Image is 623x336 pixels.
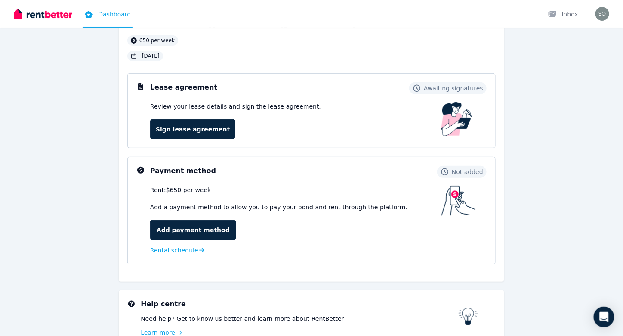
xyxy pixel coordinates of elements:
img: RentBetter help centre [459,308,478,325]
img: Payment method [441,186,476,216]
span: Rental schedule [150,246,198,255]
span: Not added [452,168,483,176]
span: [DATE] [142,53,160,59]
h3: Payment method [150,166,216,176]
span: 650 per week [139,37,175,44]
img: Sorita Heng [595,7,609,21]
span: Awaiting signatures [424,84,483,93]
div: Inbox [548,10,578,19]
div: Open Intercom Messenger [594,307,614,327]
p: Need help? Get to know us better and learn more about RentBetter [141,314,459,323]
img: Lease Agreement [441,102,472,136]
div: Rent: $650 per week [150,186,441,194]
p: Add a payment method to allow you to pay your bond and rent through the platform. [150,203,441,212]
a: Rental schedule [150,246,204,255]
h3: Help centre [141,299,459,309]
img: RentBetter [14,7,72,20]
a: Add payment method [150,220,236,240]
a: Sign lease agreement [150,119,235,139]
h3: Lease agreement [150,82,217,93]
p: Review your lease details and sign the lease agreement. [150,102,321,111]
